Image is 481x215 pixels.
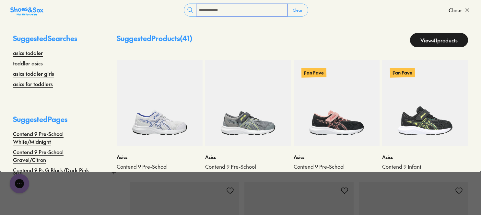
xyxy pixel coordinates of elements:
a: asics toddler [13,49,43,57]
a: Contend 9 Pre-School [205,163,291,170]
a: Contend 9 Pre-School White/Midnight [13,130,91,145]
p: Asics [382,154,468,161]
button: Clear [287,4,308,16]
a: toddler asics [13,59,43,67]
p: Fan Fave [301,68,326,77]
p: Suggested Searches [13,33,91,49]
button: Close [449,3,471,17]
p: Suggested Products [117,33,193,47]
p: Suggested Pages [13,114,91,130]
a: asics for toddlers [13,80,53,88]
a: asics toddler girls [13,70,54,77]
p: Fan Fave [390,68,415,77]
a: Fan Fave [294,60,380,146]
p: Asics [205,154,291,161]
p: Asics [294,154,380,161]
a: View41products [410,33,468,47]
img: SNS_Logo_Responsive.svg [10,6,43,17]
p: Asics [117,154,203,161]
a: Contend 9 Infant [382,163,468,170]
a: Contend 9 Pre-School Gravel/Citron [13,148,91,164]
a: Contend 9 Pre-School [294,163,380,170]
a: Contend 9 Pre-School [117,163,203,170]
a: Fan Fave [382,60,468,146]
span: Close [449,6,462,14]
a: Contend 9 Ps G Black/Dark Pink Clay [13,166,91,182]
span: ( 41 ) [180,33,193,43]
a: Shoes &amp; Sox [10,5,43,15]
iframe: Gorgias live chat messenger [6,172,32,196]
